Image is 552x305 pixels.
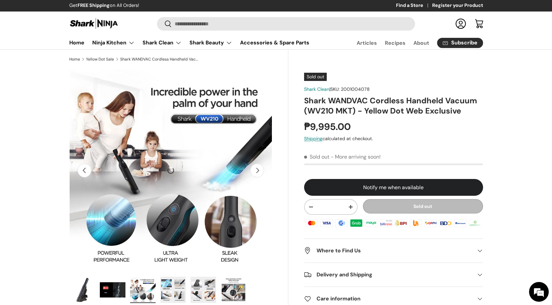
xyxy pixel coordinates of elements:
[130,277,156,303] img: Shark WANDVAC Cordless Handheld Vacuum (WV210 MKT) - Yellow Dot Web Exclusive
[304,86,329,92] a: Shark Clean
[34,37,110,45] div: Chat with us now
[329,86,370,92] span: |
[304,295,472,303] h2: Care information
[70,277,95,303] img: Shark WANDVAC Cordless Handheld Vacuum (WV210 MKT) - Yellow Dot Web Exclusive
[69,56,289,62] nav: Breadcrumbs
[413,37,429,49] a: About
[69,17,119,30] img: Shark Ninja Philippines
[423,218,438,228] img: qrph
[396,2,432,9] a: Find a Store
[100,277,125,303] img: Shark WANDVAC Cordless Handheld Vacuum (WV210 MKT) - Yellow Dot Web Exclusive
[304,136,322,141] a: Shipping
[86,57,114,61] a: Yellow Dot Sale
[349,218,364,228] img: grabpay
[438,218,453,228] img: bdo
[379,218,393,228] img: billease
[394,218,408,228] img: bpi
[139,36,186,49] summary: Shark Clean
[468,218,482,228] img: landbank
[357,37,377,49] a: Articles
[69,2,139,9] p: Get on All Orders!
[88,36,139,49] summary: Ninja Kitchen
[304,247,472,255] h2: Where to Find Us
[69,36,84,49] a: Home
[334,218,349,228] img: gcash
[304,153,329,160] span: Sold out
[432,2,483,9] a: Register your Product
[108,3,123,19] div: Minimize live chat window
[437,38,483,48] a: Subscribe
[304,263,483,287] summary: Delivery and Shipping
[330,86,340,92] span: SKU:
[385,37,406,49] a: Recipes
[364,218,378,228] img: maya
[69,36,309,49] nav: Primary
[240,36,309,49] a: Accessories & Spare Parts
[221,277,246,303] img: Shark WANDVAC Cordless Handheld Vacuum (WV210 MKT) - Yellow Dot Web Exclusive
[453,218,468,228] img: metrobank
[160,277,186,303] img: Shark WANDVAC Cordless Handheld Vacuum (WV210 MKT) - Yellow Dot Web Exclusive
[408,218,423,228] img: ubp
[319,218,334,228] img: visa
[341,86,370,92] span: 2001004078
[190,277,216,303] img: Shark WANDVAC Cordless Handheld Vacuum (WV210 MKT) - Yellow Dot Web Exclusive
[69,57,80,61] a: Home
[451,40,477,45] span: Subscribe
[304,271,472,279] h2: Delivery and Shipping
[304,95,483,116] h1: Shark WANDVAC Cordless Handheld Vacuum (WV210 MKT) - Yellow Dot Web Exclusive
[38,83,91,149] span: We're online!
[304,135,483,142] div: calculated at checkout.
[304,73,327,81] span: Sold out
[363,199,483,214] button: Sold out
[186,36,236,49] summary: Shark Beauty
[304,218,319,228] img: master
[77,2,110,8] strong: FREE Shipping
[3,180,125,203] textarea: Type your message and hit 'Enter'
[120,57,199,61] a: Shark WANDVAC Cordless Handheld Vacuum (WV210 MKT) - Yellow Dot Web Exclusive
[304,120,352,133] strong: ₱9,995.00
[341,36,483,49] nav: Secondary
[331,153,381,160] p: - More arriving soon!
[304,239,483,263] summary: Where to Find Us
